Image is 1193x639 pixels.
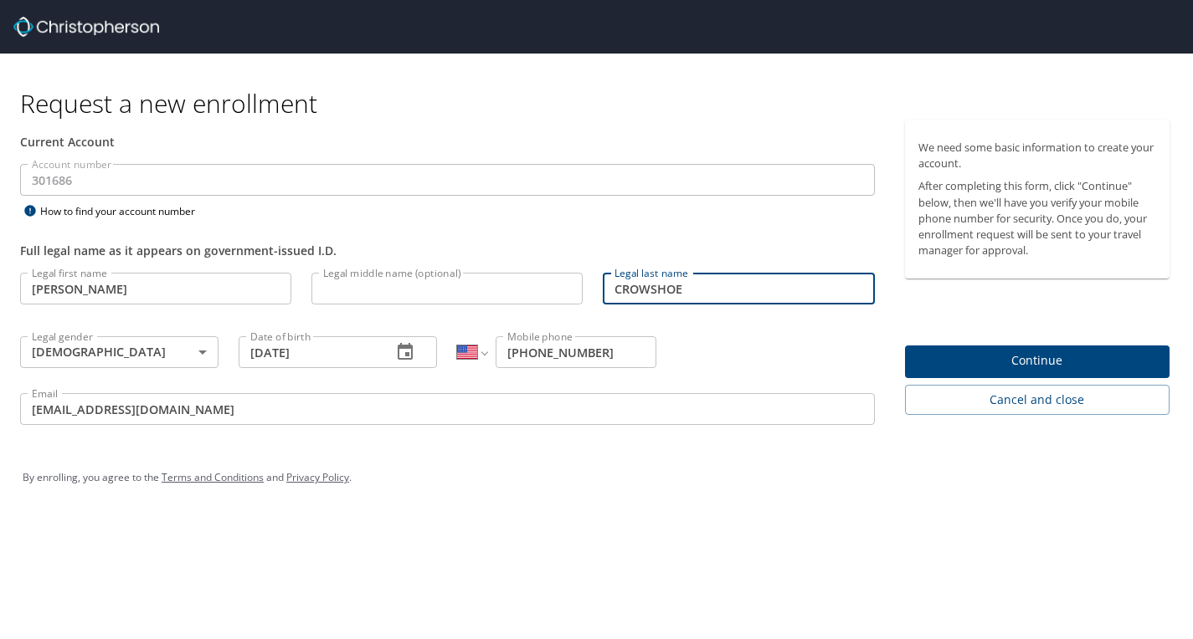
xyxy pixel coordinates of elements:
div: How to find your account number [20,201,229,222]
img: cbt logo [13,17,159,37]
input: Enter phone number [496,336,656,368]
div: Current Account [20,133,875,151]
p: We need some basic information to create your account. [918,140,1156,171]
div: Full legal name as it appears on government-issued I.D. [20,242,875,259]
button: Cancel and close [905,385,1170,416]
input: MM/DD/YYYY [239,336,378,368]
p: After completing this form, click "Continue" below, then we'll have you verify your mobile phone ... [918,178,1156,258]
button: Continue [905,345,1170,378]
span: Cancel and close [918,390,1156,411]
span: Continue [918,350,1156,371]
div: By enrolling, you agree to the and . [23,457,1170,498]
h1: Request a new enrollment [20,87,1183,120]
div: [DEMOGRAPHIC_DATA] [20,336,219,368]
a: Terms and Conditions [162,470,264,484]
a: Privacy Policy [286,470,349,484]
